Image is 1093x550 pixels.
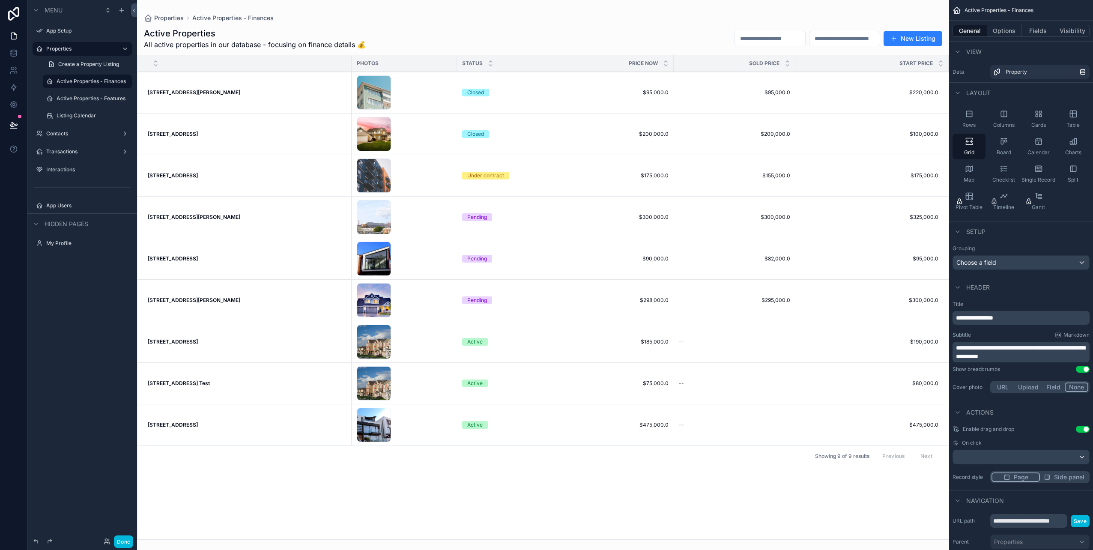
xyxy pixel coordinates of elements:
button: None [1065,383,1088,392]
span: Timeline [993,204,1014,211]
button: Gantt [1022,188,1055,214]
a: [STREET_ADDRESS] [148,421,346,428]
span: Charts [1065,149,1081,156]
span: Table [1066,122,1080,129]
label: Contacts [46,130,115,137]
span: Markdown [1063,332,1090,338]
button: Done [114,535,133,548]
a: Markdown [1055,332,1090,338]
label: Properties [46,45,115,52]
div: Show breadcrumbs [953,366,1000,373]
span: Property [1006,69,1027,75]
button: Grid [953,134,985,159]
strong: [STREET_ADDRESS] [148,172,198,179]
button: Visibility [1055,25,1090,37]
div: scrollable content [953,342,1090,362]
button: Board [987,134,1020,159]
label: Data [953,69,987,75]
span: Header [966,283,990,292]
button: Field [1042,383,1065,392]
span: Active Properties - Finances [965,7,1033,14]
span: Navigation [966,496,1004,505]
span: Columns [993,122,1015,129]
label: Active Properties - Finances [57,78,127,85]
span: Calendar [1027,149,1050,156]
label: App Setup [46,27,127,34]
label: Subtitle [953,332,971,338]
button: Checklist [987,161,1020,187]
span: Hidden pages [45,220,88,228]
button: Map [953,161,985,187]
span: Split [1068,176,1078,183]
button: Options [987,25,1021,37]
span: Side panel [1054,473,1084,481]
strong: [STREET_ADDRESS][PERSON_NAME] [148,214,240,220]
span: Board [997,149,1011,156]
button: Charts [1057,134,1090,159]
span: Grid [964,149,974,156]
button: Upload [1014,383,1042,392]
a: [STREET_ADDRESS][PERSON_NAME] [148,89,346,96]
span: Status [462,60,483,67]
div: scrollable content [953,311,1090,325]
span: Actions [966,408,994,417]
span: Layout [966,89,991,97]
strong: [STREET_ADDRESS][PERSON_NAME] [148,297,240,303]
a: [STREET_ADDRESS] [148,172,346,179]
label: URL path [953,517,987,524]
button: Calendar [1022,134,1055,159]
label: Record style [953,474,987,481]
button: Cards [1022,106,1055,132]
span: Start price [899,60,933,67]
a: My Profile [46,240,127,247]
strong: [STREET_ADDRESS] [148,421,198,428]
a: [STREET_ADDRESS] [148,131,346,137]
span: Showing 9 of 9 results [815,453,869,460]
button: General [953,25,987,37]
a: Property [990,65,1090,79]
span: Single Record [1021,176,1055,183]
strong: [STREET_ADDRESS] Test [148,380,210,386]
strong: [STREET_ADDRESS] [148,131,198,137]
span: Choose a field [956,259,996,266]
a: [STREET_ADDRESS][PERSON_NAME] [148,297,346,304]
a: Interactions [46,166,127,173]
span: Rows [962,122,976,129]
button: Fields [1021,25,1056,37]
span: Gantt [1032,204,1045,211]
a: Create a Property Listing [43,57,132,71]
a: [STREET_ADDRESS] [148,255,346,262]
span: Setup [966,227,985,236]
span: Checklist [992,176,1015,183]
button: Columns [987,106,1020,132]
label: App Users [46,202,127,209]
span: Menu [45,6,63,15]
button: Timeline [987,188,1020,214]
label: Transactions [46,148,115,155]
strong: [STREET_ADDRESS] [148,338,198,345]
span: Map [964,176,974,183]
button: Table [1057,106,1090,132]
button: Single Record [1022,161,1055,187]
a: Active Properties - Features [57,95,127,102]
span: On click [962,439,982,446]
a: [STREET_ADDRESS][PERSON_NAME] [148,214,346,221]
span: View [966,48,982,56]
button: URL [991,383,1014,392]
span: Cards [1031,122,1046,129]
span: Price now [629,60,658,67]
button: Rows [953,106,985,132]
span: Page [1014,473,1028,481]
label: Listing Calendar [57,112,127,119]
button: Split [1057,161,1090,187]
span: Sold price [749,60,779,67]
label: Grouping [953,245,975,252]
button: Choose a field [953,255,1090,270]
